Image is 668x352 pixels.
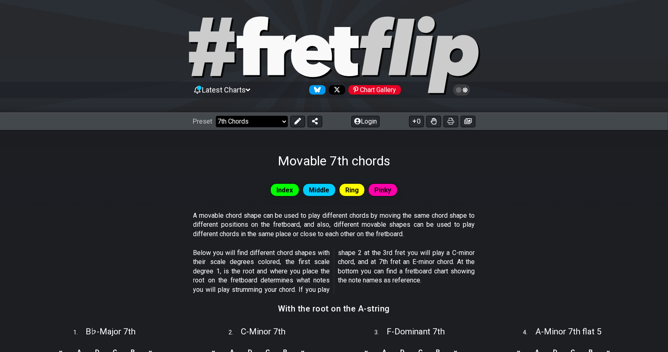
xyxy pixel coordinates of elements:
[375,184,392,196] span: Pinky
[535,327,602,336] span: A - Minor 7th flat 5
[457,86,466,94] span: Toggle light / dark theme
[278,304,390,313] h3: With the root on the A-string
[202,86,246,94] span: Latest Charts
[193,211,475,239] p: A movable chord shape can be used to play different chords by moving the same chord shape to diff...
[308,116,322,127] button: Share Preset
[306,85,326,95] a: Follow #fretflip at Bluesky
[216,116,288,127] select: Preset
[345,85,401,95] a: #fretflip at Pinterest
[409,116,424,127] button: 0
[193,117,213,125] span: Preset
[276,184,293,196] span: Index
[523,328,535,337] span: 4 .
[278,153,390,169] h1: Movable 7th chords
[374,328,387,337] span: 3 .
[73,328,86,337] span: 1 .
[241,327,285,336] span: C - Minor 7th
[326,85,345,95] a: Follow #fretflip at X
[86,327,136,336] span: B♭ - Major 7th
[193,248,475,294] p: Below you will find different chord shapes with their scale degrees colored, the first scale degr...
[387,327,445,336] span: F - Dominant 7th
[351,116,380,127] button: Login
[461,116,476,127] button: Create image
[444,116,458,127] button: Print
[349,85,401,95] div: Chart Gallery
[309,184,329,196] span: Middle
[345,184,359,196] span: Ring
[229,328,241,337] span: 2 .
[290,116,305,127] button: Edit Preset
[426,116,441,127] button: Toggle Dexterity for all fretkits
